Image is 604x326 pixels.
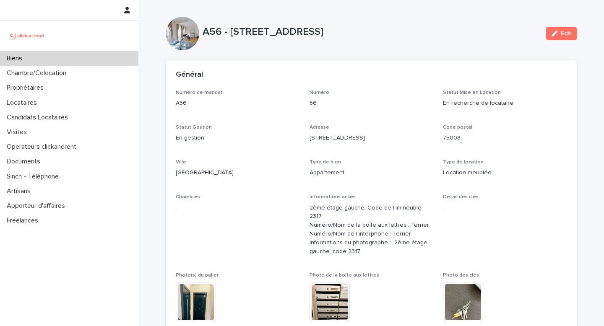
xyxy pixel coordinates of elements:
p: - [176,204,299,212]
p: Propriétaires [3,84,50,92]
p: Freelances [3,217,45,225]
p: Operateurs clickandrent [3,143,83,151]
span: Type de location [443,160,484,165]
p: 2ème étage gauche, Code de l'immeuble 2317 Numéro/Nom de la boîte aux lettres : Terrier Numéro/No... [310,204,433,256]
p: A56 [176,99,299,108]
span: Edit [561,31,571,36]
span: Code postal [443,125,472,130]
span: Photo(s) du palier [176,273,219,278]
span: Statut Mise en Location [443,90,501,95]
span: Détail des clés [443,194,479,199]
span: Numéro de mandat [176,90,223,95]
span: Ville [176,160,186,165]
span: Photo de la boîte aux lettres [310,273,379,278]
p: Apporteur d'affaires [3,202,72,210]
p: Documents [3,158,47,166]
img: UCB0brd3T0yccxBKYDjQ [7,27,47,44]
p: Artisans [3,187,37,195]
p: Candidats Locataires [3,114,75,122]
p: Chambre/Colocation [3,69,73,77]
span: Chambres [176,194,200,199]
span: Adresse [310,125,329,130]
p: Location meublée [443,168,567,177]
p: - [443,204,567,212]
p: Visites [3,128,34,136]
p: Biens [3,54,29,62]
span: Type de bien [310,160,341,165]
p: Sinch - Téléphone [3,173,65,181]
span: Numéro [310,90,329,95]
p: En recherche de locataire [443,99,567,108]
p: [GEOGRAPHIC_DATA] [176,168,299,177]
span: Informations accès [310,194,356,199]
p: A56 - [STREET_ADDRESS] [203,26,539,38]
p: En gestion [176,134,299,142]
p: [STREET_ADDRESS] [310,134,433,142]
p: Appartement [310,168,433,177]
span: Photo des clés [443,273,479,278]
h2: Général [176,70,203,80]
span: Statut Gestion [176,125,212,130]
p: 56 [310,99,433,108]
button: Edit [546,27,577,40]
p: 75008 [443,134,567,142]
p: Locataires [3,99,44,107]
